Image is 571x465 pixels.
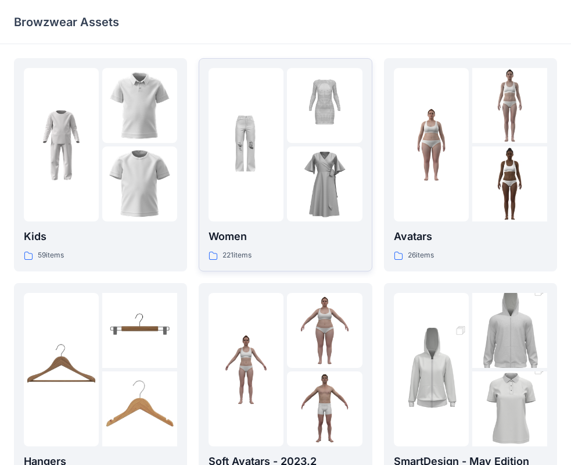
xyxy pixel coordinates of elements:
p: 59 items [38,249,64,262]
img: folder 3 [102,371,177,446]
img: folder 3 [287,146,362,221]
a: folder 1folder 2folder 3Women221items [199,58,372,271]
img: folder 2 [472,274,547,387]
img: folder 2 [102,68,177,143]
img: folder 1 [24,108,99,183]
img: folder 1 [209,108,283,183]
p: Browzwear Assets [14,14,119,30]
p: Kids [24,228,177,245]
img: folder 2 [472,68,547,143]
img: folder 1 [394,108,469,183]
img: folder 3 [102,146,177,221]
img: folder 2 [102,293,177,368]
img: folder 2 [287,68,362,143]
p: 26 items [408,249,434,262]
a: folder 1folder 2folder 3Avatars26items [384,58,557,271]
img: folder 3 [287,371,362,446]
p: Avatars [394,228,547,245]
a: folder 1folder 2folder 3Kids59items [14,58,187,271]
img: folder 3 [472,146,547,221]
p: 221 items [222,249,252,262]
p: Women [209,228,362,245]
img: folder 1 [24,332,99,407]
img: folder 2 [287,293,362,368]
img: folder 1 [209,332,283,407]
img: folder 1 [394,313,469,426]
